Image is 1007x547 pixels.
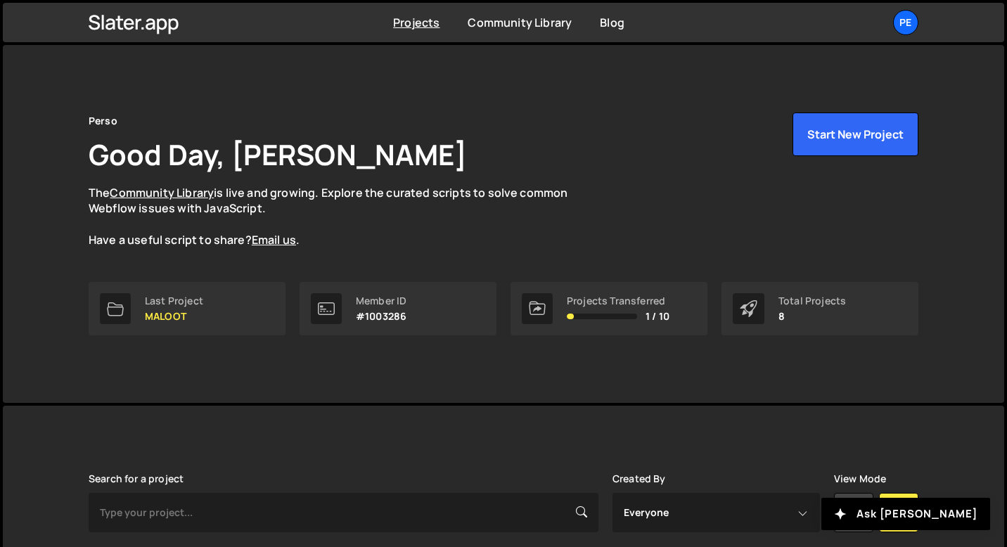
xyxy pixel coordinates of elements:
div: Member ID [356,295,406,307]
label: Search for a project [89,473,184,484]
div: Last Project [145,295,203,307]
div: Total Projects [778,295,846,307]
a: Blog [600,15,624,30]
a: Community Library [110,185,214,200]
p: The is live and growing. Explore the curated scripts to solve common Webflow issues with JavaScri... [89,185,595,248]
p: #1003286 [356,311,406,322]
button: Start New Project [793,112,918,156]
a: Email us [252,232,296,247]
label: Created By [612,473,666,484]
p: 8 [778,311,846,322]
a: Community Library [468,15,572,30]
div: Projects Transferred [567,295,669,307]
button: Ask [PERSON_NAME] [821,498,990,530]
input: Type your project... [89,493,598,532]
span: 1 / 10 [646,311,669,322]
a: Projects [393,15,440,30]
label: View Mode [834,473,886,484]
div: Perso [89,112,117,129]
p: MALOOT [145,311,203,322]
a: Pe [893,10,918,35]
h1: Good Day, [PERSON_NAME] [89,135,467,174]
a: Last Project MALOOT [89,282,286,335]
